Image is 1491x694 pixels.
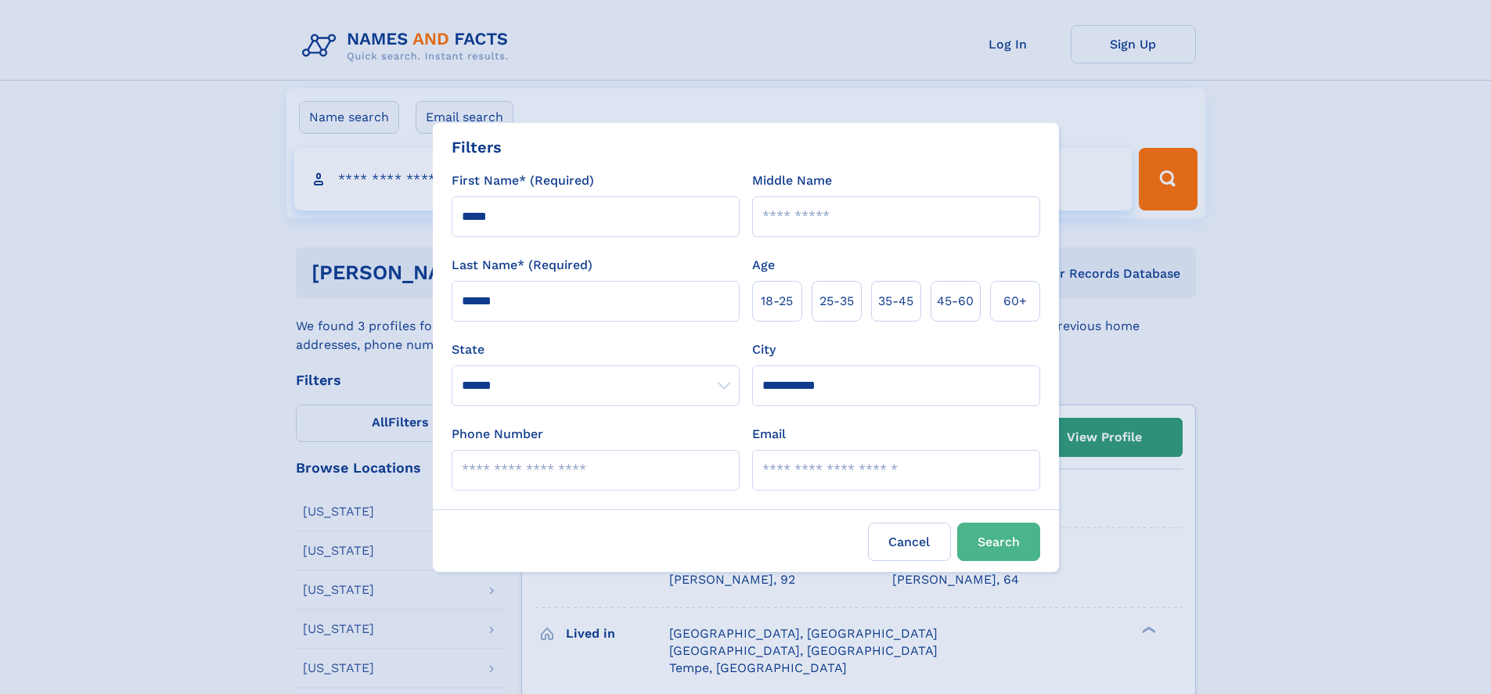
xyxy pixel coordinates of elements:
[752,256,775,275] label: Age
[452,340,740,359] label: State
[957,523,1040,561] button: Search
[761,292,793,311] span: 18‑25
[452,135,502,159] div: Filters
[752,425,786,444] label: Email
[1003,292,1027,311] span: 60+
[452,425,543,444] label: Phone Number
[752,340,776,359] label: City
[937,292,974,311] span: 45‑60
[452,256,592,275] label: Last Name* (Required)
[878,292,913,311] span: 35‑45
[819,292,854,311] span: 25‑35
[868,523,951,561] label: Cancel
[752,171,832,190] label: Middle Name
[452,171,594,190] label: First Name* (Required)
